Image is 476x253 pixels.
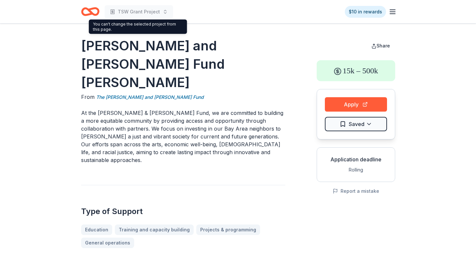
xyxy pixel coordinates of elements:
[81,37,285,92] h1: [PERSON_NAME] and [PERSON_NAME] Fund [PERSON_NAME]
[105,5,173,18] button: TSW Grant Project
[81,206,285,217] h2: Type of Support
[81,238,134,248] a: General operations
[322,166,390,174] div: Rolling
[333,187,379,195] button: Report a mistake
[115,225,194,235] a: Training and capacity building
[118,8,160,16] span: TSW Grant Project
[196,225,260,235] a: Projects & programming
[81,225,112,235] a: Education
[377,43,390,48] span: Share
[349,120,364,128] span: Saved
[325,97,387,112] button: Apply
[325,117,387,131] button: Saved
[81,109,285,164] p: At the [PERSON_NAME] & [PERSON_NAME] Fund, we are committed to building a more equitable communit...
[345,6,386,18] a: $10 in rewards
[81,93,285,101] div: From
[317,60,395,81] div: 15k – 500k
[96,93,204,101] a: The [PERSON_NAME] and [PERSON_NAME] Fund
[322,155,390,163] div: Application deadline
[366,39,395,52] button: Share
[81,4,99,19] a: Home
[89,20,187,34] div: You can't change the selected project from this page.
